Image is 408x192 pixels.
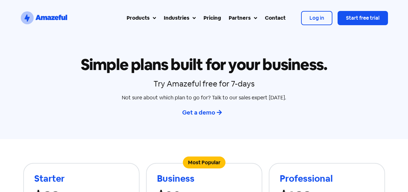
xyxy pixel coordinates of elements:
[164,14,189,22] div: Industries
[261,10,289,26] a: Contact
[20,57,388,72] h1: Simple plans built for your business.
[280,174,374,183] div: Professional
[123,10,160,26] a: Products
[301,11,332,25] a: Log in
[225,10,261,26] a: Partners
[20,10,68,26] a: SVG link
[183,157,225,168] span: Most Popular
[229,14,251,22] div: Partners
[160,10,200,26] a: Industries
[20,95,388,100] div: Not sure about which plan to go for? Talk to our sales expert [DATE].
[20,79,388,89] div: Try Amazeful free for 7-days
[127,14,150,22] div: Products
[338,11,388,25] a: Start free trial
[182,107,226,118] a: Get a demo
[309,15,324,21] span: Log in
[346,15,380,21] span: Start free trial
[157,174,251,183] div: Business
[182,109,215,116] span: Get a demo
[200,10,225,26] a: Pricing
[204,14,221,22] div: Pricing
[265,14,286,22] div: Contact
[34,174,129,183] div: Starter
